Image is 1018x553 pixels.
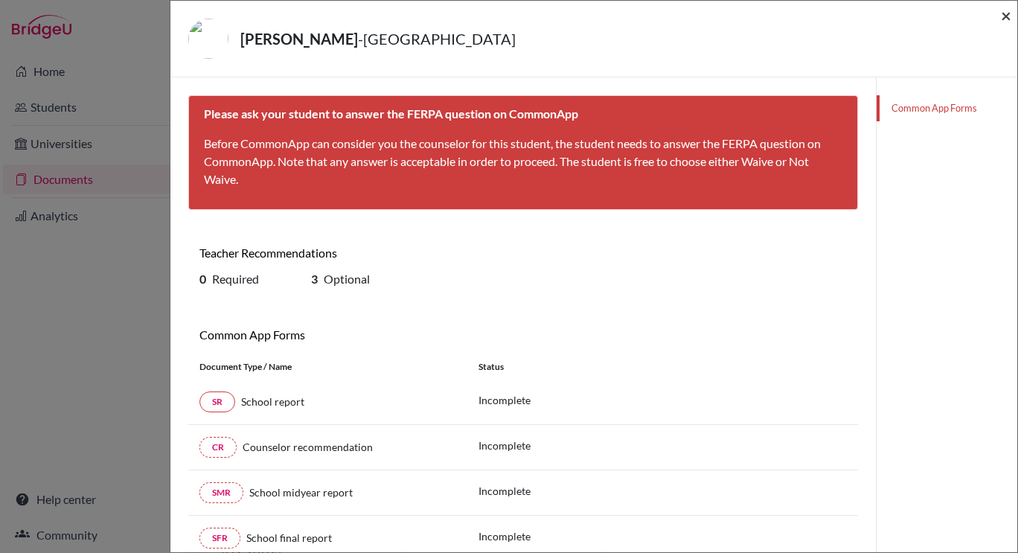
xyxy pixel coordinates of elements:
b: 3 [311,272,318,286]
a: Common App Forms [877,95,1017,121]
span: School report [241,395,304,408]
p: Before CommonApp can consider you the counselor for this student, the student needs to answer the... [204,135,842,188]
h6: Teacher Recommendations [199,246,512,260]
span: Counselor recommendation [243,441,373,453]
span: School midyear report [249,486,353,499]
b: 0 [199,272,206,286]
a: CR [199,437,237,458]
span: School final report [246,531,332,544]
button: Close [1001,7,1011,25]
p: Incomplete [478,438,531,453]
span: × [1001,4,1011,26]
a: SFR [199,528,240,549]
span: - [GEOGRAPHIC_DATA] [358,30,516,48]
p: Incomplete [478,392,531,408]
b: Please ask your student to answer the FERPA question on CommonApp [204,106,578,121]
div: Document Type / Name [188,360,467,374]
span: Optional [324,272,370,286]
a: SMR [199,482,243,503]
p: Incomplete [478,528,531,544]
h6: Common App Forms [199,327,512,342]
a: SR [199,391,235,412]
p: Incomplete [478,483,531,499]
span: Required [212,272,259,286]
div: Status [467,360,858,374]
strong: [PERSON_NAME] [240,30,358,48]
